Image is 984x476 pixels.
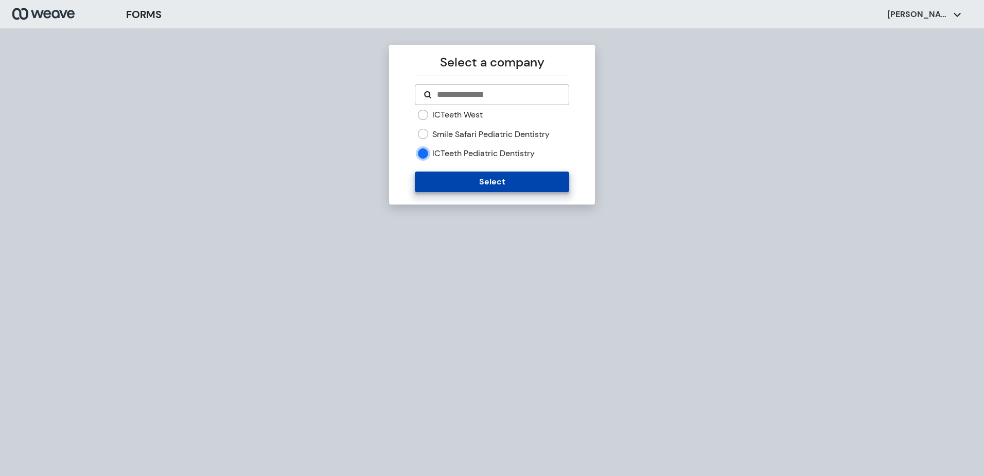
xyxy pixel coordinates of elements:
button: Select [415,172,569,192]
p: [PERSON_NAME] [887,9,949,20]
h3: FORMS [126,7,162,22]
input: Search [436,89,560,101]
label: ICTeeth Pediatric Dentistry [432,148,535,159]
label: ICTeeth West [432,109,483,121]
p: Select a company [415,53,569,72]
label: Smile Safari Pediatric Dentistry [432,129,550,140]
